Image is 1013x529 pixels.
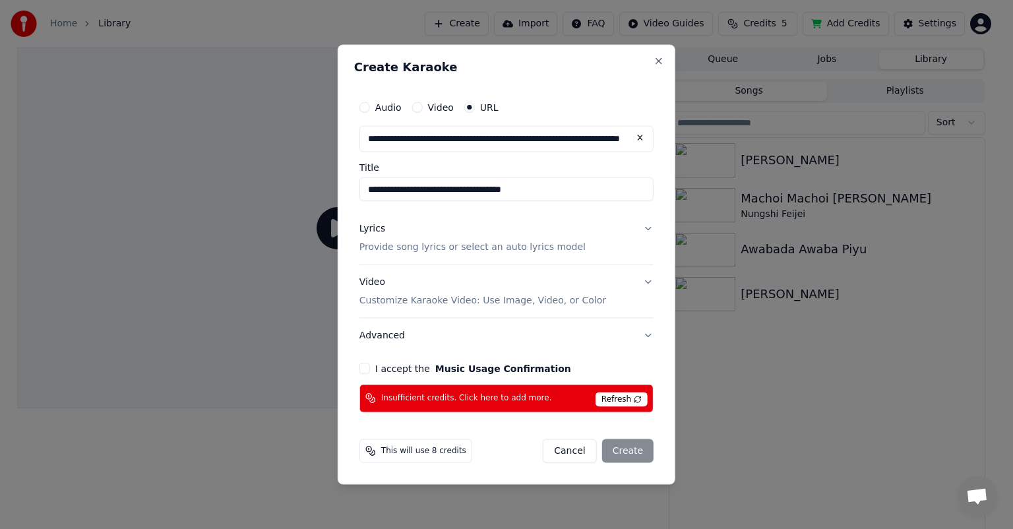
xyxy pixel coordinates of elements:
span: Refresh [596,392,648,406]
span: Insufficient credits. Click here to add more. [381,393,552,404]
button: Cancel [543,439,596,462]
div: Video [359,276,606,307]
button: I accept the [435,363,571,373]
h2: Create Karaoke [354,61,659,73]
button: LyricsProvide song lyrics or select an auto lyrics model [359,212,654,264]
p: Customize Karaoke Video: Use Image, Video, or Color [359,294,606,307]
label: Title [359,163,654,172]
p: Provide song lyrics or select an auto lyrics model [359,241,586,254]
span: This will use 8 credits [381,445,466,456]
button: Advanced [359,318,654,352]
button: VideoCustomize Karaoke Video: Use Image, Video, or Color [359,265,654,318]
label: URL [480,103,499,112]
label: Video [428,103,454,112]
div: Lyrics [359,222,385,235]
label: Audio [375,103,402,112]
label: I accept the [375,363,571,373]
